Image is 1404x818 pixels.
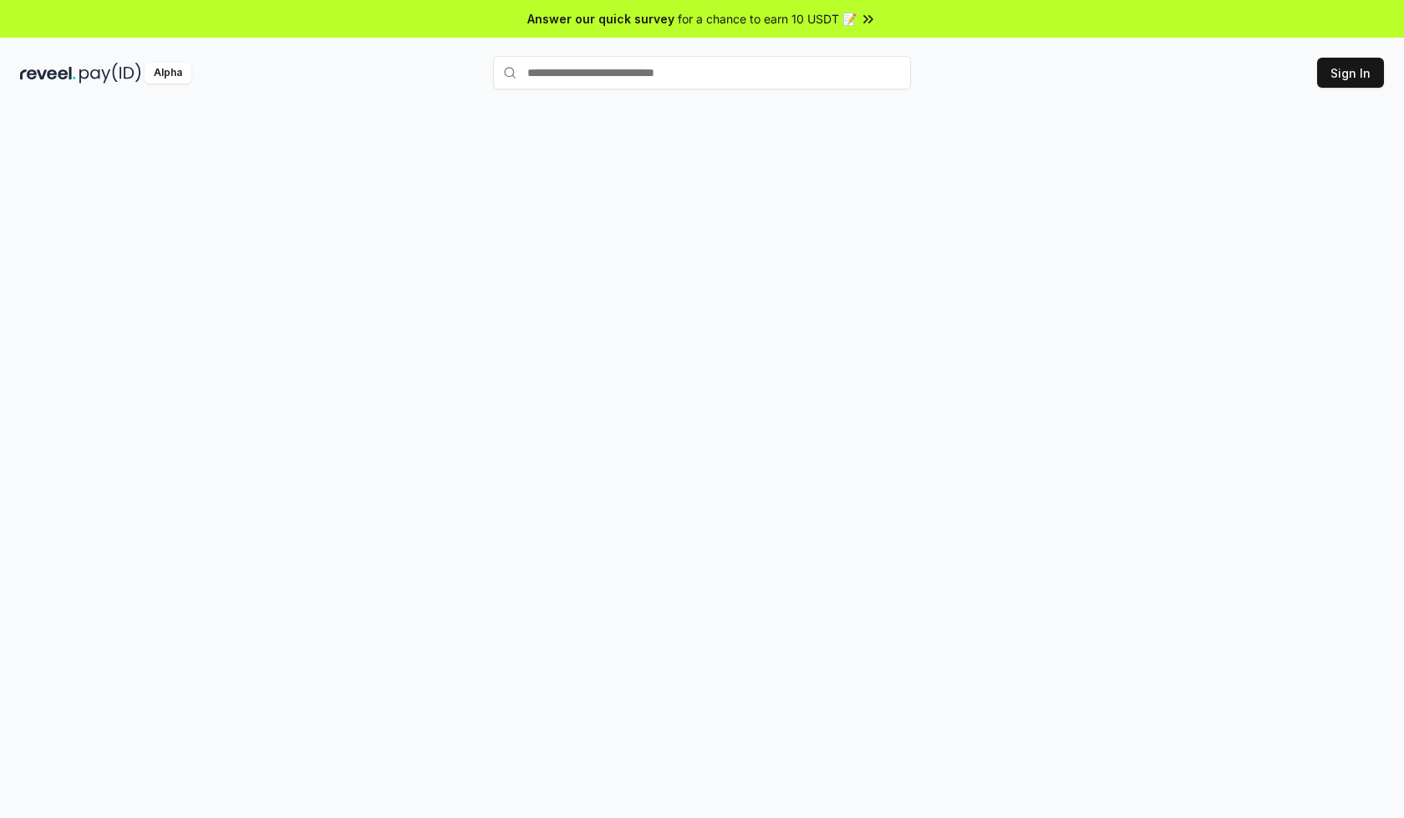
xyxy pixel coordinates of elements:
[678,10,857,28] span: for a chance to earn 10 USDT 📝
[79,63,141,84] img: pay_id
[145,63,191,84] div: Alpha
[20,63,76,84] img: reveel_dark
[527,10,674,28] span: Answer our quick survey
[1317,58,1384,88] button: Sign In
